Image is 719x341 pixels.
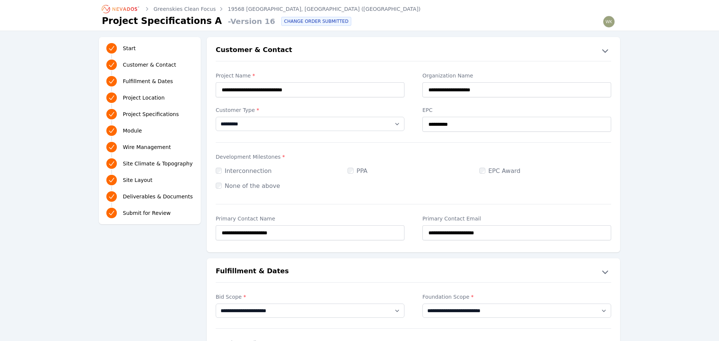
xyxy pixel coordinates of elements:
[422,72,611,79] label: Organization Name
[123,77,173,85] span: Fulfillment & Dates
[123,160,192,167] span: Site Climate & Topography
[422,215,611,222] label: Primary Contact Email
[207,45,620,57] button: Customer & Contact
[603,16,615,28] img: wkerrigan@greenskies.com
[216,167,271,174] label: Interconnection
[207,266,620,278] button: Fulfillment & Dates
[216,182,280,189] label: None of the above
[102,3,421,15] nav: Breadcrumb
[422,293,611,301] label: Foundation Scope
[216,183,222,189] input: None of the above
[154,5,216,13] a: Greenskies Clean Focus
[123,209,171,217] span: Submit for Review
[479,168,485,174] input: EPC Award
[123,127,142,134] span: Module
[479,167,521,174] label: EPC Award
[281,17,352,26] div: CHANGE ORDER SUBMITTED
[123,143,171,151] span: Wire Management
[216,293,404,301] label: Bid Scope
[102,15,222,27] h1: Project Specifications A
[216,106,404,114] label: Customer Type
[348,167,367,174] label: PPA
[123,110,179,118] span: Project Specifications
[225,16,275,27] span: - Version 16
[216,153,611,161] label: Development Milestones
[216,168,222,174] input: Interconnection
[216,72,404,79] label: Project Name
[123,176,152,184] span: Site Layout
[106,42,193,220] nav: Progress
[123,94,165,101] span: Project Location
[348,168,354,174] input: PPA
[123,61,176,68] span: Customer & Contact
[123,45,136,52] span: Start
[216,266,289,278] h2: Fulfillment & Dates
[216,45,292,57] h2: Customer & Contact
[422,106,611,114] label: EPC
[228,5,421,13] a: 19568 [GEOGRAPHIC_DATA], [GEOGRAPHIC_DATA] ([GEOGRAPHIC_DATA])
[123,193,193,200] span: Deliverables & Documents
[216,215,404,222] label: Primary Contact Name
